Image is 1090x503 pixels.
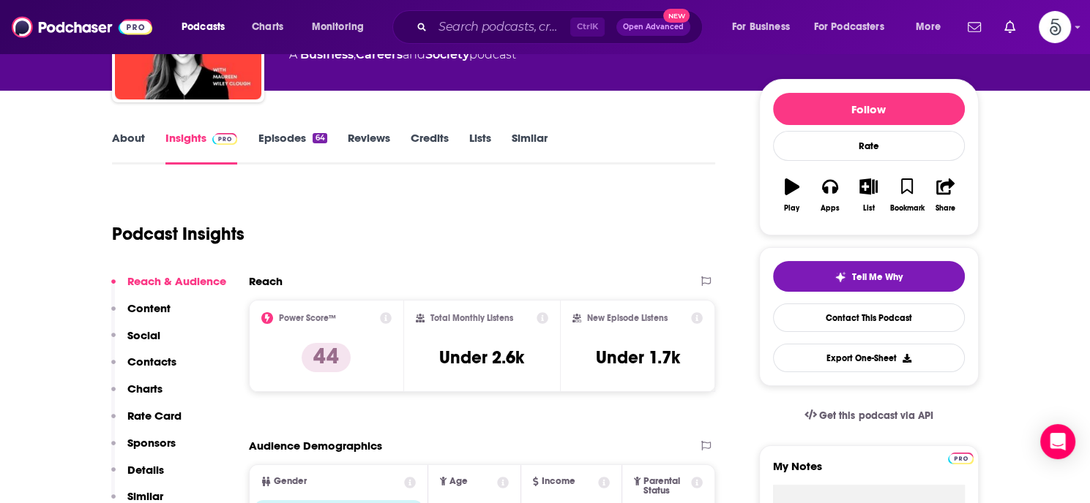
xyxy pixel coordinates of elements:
[773,303,965,332] a: Contact This Podcast
[433,15,570,39] input: Search podcasts, credits, & more...
[773,93,965,125] button: Follow
[732,17,790,37] span: For Business
[111,274,226,301] button: Reach & Audience
[1039,11,1071,43] button: Show profile menu
[111,382,163,409] button: Charts
[289,46,516,64] div: A podcast
[403,48,425,61] span: and
[906,15,959,39] button: open menu
[542,477,575,486] span: Income
[852,271,903,283] span: Tell Me Why
[356,48,403,61] a: Careers
[998,15,1021,39] a: Show notifications dropdown
[439,347,524,368] h3: Under 2.6k
[773,169,811,222] button: Play
[793,398,945,434] a: Get this podcast via API
[773,131,965,161] div: Rate
[111,436,176,463] button: Sponsors
[127,463,164,477] p: Details
[258,131,326,164] a: Episodes64
[111,355,176,382] button: Contacts
[171,15,244,39] button: open menu
[814,17,884,37] span: For Podcasters
[1039,11,1071,43] img: User Profile
[252,17,283,37] span: Charts
[663,9,690,23] span: New
[773,344,965,372] button: Export One-Sheet
[242,15,292,39] a: Charts
[773,459,965,485] label: My Notes
[570,18,605,37] span: Ctrl K
[811,169,849,222] button: Apps
[962,15,987,39] a: Show notifications dropdown
[127,489,163,503] p: Similar
[127,301,171,315] p: Content
[348,131,390,164] a: Reviews
[805,15,906,39] button: open menu
[312,17,364,37] span: Monitoring
[111,409,182,436] button: Rate Card
[1040,424,1075,459] div: Open Intercom Messenger
[300,48,354,61] a: Business
[449,477,468,486] span: Age
[111,301,171,328] button: Content
[469,131,491,164] a: Lists
[127,409,182,423] p: Rate Card
[722,15,808,39] button: open menu
[596,347,680,368] h3: Under 1.7k
[274,477,307,486] span: Gender
[926,169,964,222] button: Share
[819,409,933,422] span: Get this podcast via API
[302,15,383,39] button: open menu
[212,133,238,145] img: Podchaser Pro
[354,48,356,61] span: ,
[112,223,244,245] h1: Podcast Insights
[313,133,326,143] div: 64
[916,17,941,37] span: More
[616,18,690,36] button: Open AdvancedNew
[623,23,684,31] span: Open Advanced
[249,274,283,288] h2: Reach
[863,204,875,213] div: List
[430,313,513,323] h2: Total Monthly Listens
[821,204,840,213] div: Apps
[406,10,717,44] div: Search podcasts, credits, & more...
[111,328,160,355] button: Social
[889,204,924,213] div: Bookmark
[249,439,382,453] h2: Audience Demographics
[411,131,449,164] a: Credits
[1039,11,1071,43] span: Logged in as Spiral5-G2
[512,131,548,164] a: Similar
[425,48,469,61] a: Society
[127,274,226,288] p: Reach & Audience
[127,355,176,368] p: Contacts
[182,17,225,37] span: Podcasts
[302,343,351,372] p: 44
[888,169,926,222] button: Bookmark
[127,436,176,450] p: Sponsors
[587,313,668,323] h2: New Episode Listens
[279,313,336,323] h2: Power Score™
[936,204,955,213] div: Share
[948,453,974,464] img: Podchaser Pro
[112,131,145,164] a: About
[784,204,799,213] div: Play
[12,13,152,41] img: Podchaser - Follow, Share and Rate Podcasts
[111,463,164,490] button: Details
[773,261,965,292] button: tell me why sparkleTell Me Why
[643,477,689,496] span: Parental Status
[165,131,238,164] a: InsightsPodchaser Pro
[849,169,887,222] button: List
[948,450,974,464] a: Pro website
[835,271,846,283] img: tell me why sparkle
[127,328,160,342] p: Social
[127,382,163,396] p: Charts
